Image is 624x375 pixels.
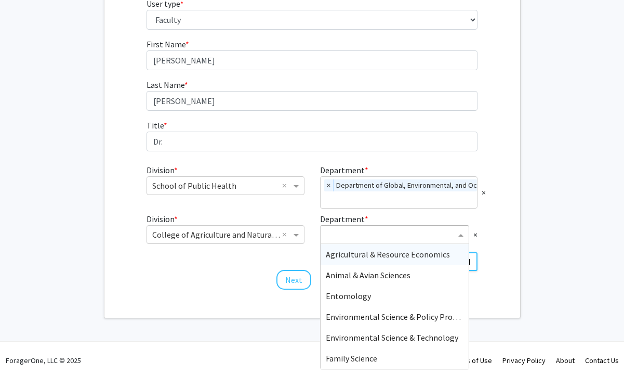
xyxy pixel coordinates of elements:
span: Clear all [282,179,291,192]
span: × [324,179,334,192]
div: Division [139,213,312,244]
span: Family Science [326,353,377,364]
span: × [473,228,477,241]
div: Department [312,213,485,244]
span: Title [147,120,164,131]
span: Last Name [147,80,184,90]
button: Next [276,270,311,290]
span: Department of Global, Environmental, and Occupational Health [334,179,534,192]
span: Animal & Avian Sciences [326,270,410,280]
span: Agricultural & Resource Economics [326,249,450,260]
ng-select: Department [320,225,469,244]
ng-dropdown-panel: Options list [320,243,469,369]
a: About [556,356,575,365]
span: First Name [147,39,185,49]
a: Privacy Policy [502,356,546,365]
span: Clear all [282,228,291,241]
ng-select: Division [147,225,304,244]
div: Division [139,164,312,209]
div: Department [312,164,485,209]
span: Environmental Science & Technology [326,332,458,343]
ng-select: Division [147,176,304,195]
span: Environmental Science & Policy Program [326,312,472,322]
a: Terms of Use [451,356,492,365]
iframe: Chat [8,328,44,367]
span: Entomology [326,291,371,301]
a: Contact Us [585,356,619,365]
ng-select: Department [320,176,477,209]
span: × [482,186,486,199]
